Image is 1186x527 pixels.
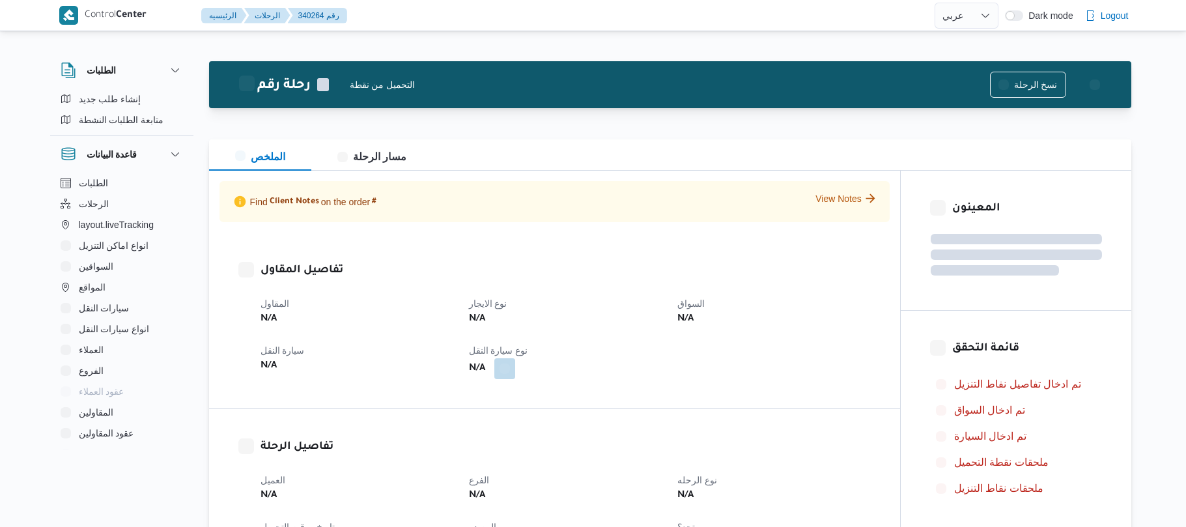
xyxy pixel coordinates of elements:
[79,342,104,358] span: العملاء
[931,400,1102,421] button: تم ادخال السواق
[261,298,289,309] span: المقاول
[79,175,108,191] span: الطلبات
[50,173,193,455] div: قاعدة البيانات
[469,475,489,485] span: الفرع
[469,298,507,309] span: نوع الايجار
[954,403,1025,418] span: تم ادخال السواق
[372,197,376,207] span: #
[1101,8,1129,23] span: Logout
[79,259,113,274] span: السواقين
[1023,10,1073,21] span: Dark mode
[469,345,528,356] span: نوع سيارة النقل
[201,8,247,23] button: الرئيسيه
[952,340,1102,358] h3: قائمة التحقق
[931,478,1102,499] button: ملحقات نقاط التنزيل
[79,405,113,420] span: المقاولين
[79,279,106,295] span: المواقع
[288,8,347,23] button: 340264 رقم
[79,300,130,316] span: سيارات النقل
[55,381,188,402] button: عقود العملاء
[337,151,406,162] span: مسار الرحلة
[954,431,1026,442] span: تم ادخال السيارة
[469,488,485,504] b: N/A
[1080,3,1134,29] button: Logout
[79,91,141,107] span: إنشاء طلب جديد
[79,238,149,253] span: انواع اماكن التنزيل
[931,452,1102,473] button: ملحقات نقطة التحميل
[469,361,485,377] b: N/A
[79,196,109,212] span: الرحلات
[270,197,319,207] span: Client Notes
[55,339,188,360] button: العملاء
[815,192,879,205] button: View Notes
[931,426,1102,447] button: تم ادخال السيارة
[61,147,183,162] button: قاعدة البيانات
[55,89,188,109] button: إنشاء طلب جديد
[55,444,188,464] button: اجهزة التليفون
[87,147,137,162] h3: قاعدة البيانات
[79,321,150,337] span: انواع سيارات النقل
[677,475,717,485] span: نوع الرحله
[55,173,188,193] button: الطلبات
[469,311,485,327] b: N/A
[1014,77,1058,93] span: نسخ الرحلة
[261,262,871,279] h3: تفاصيل المقاول
[952,200,1102,218] h3: المعينون
[55,423,188,444] button: عقود المقاولين
[79,363,104,378] span: الفروع
[954,457,1049,468] span: ملحقات نقطة التحميل
[230,192,379,212] p: Find on the order
[55,319,188,339] button: انواع سيارات النقل
[954,377,1081,392] span: تم ادخال تفاصيل نفاط التنزيل
[79,446,133,462] span: اجهزة التليفون
[261,358,277,374] b: N/A
[990,72,1066,98] button: نسخ الرحلة
[1082,72,1108,98] button: Actions
[261,438,871,456] h3: تفاصيل الرحلة
[954,483,1043,494] span: ملحقات نقاط التنزيل
[350,78,990,92] div: التحميل من نقطة
[55,298,188,319] button: سيارات النقل
[261,345,305,356] span: سيارة النقل
[677,311,694,327] b: N/A
[79,425,134,441] span: عقود المقاولين
[55,360,188,381] button: الفروع
[55,235,188,256] button: انواع اماكن التنزيل
[261,311,277,327] b: N/A
[79,112,164,128] span: متابعة الطلبات النشطة
[235,151,285,162] span: الملخص
[954,405,1025,416] span: تم ادخال السواق
[261,475,285,485] span: العميل
[55,214,188,235] button: layout.liveTracking
[677,298,705,309] span: السواق
[677,488,694,504] b: N/A
[55,193,188,214] button: الرحلات
[55,277,188,298] button: المواقع
[59,6,78,25] img: X8yXhbKr1z7QwAAAABJRU5ErkJggg==
[79,384,124,399] span: عقود العملاء
[954,455,1049,470] span: ملحقات نقطة التحميل
[79,217,154,233] span: layout.liveTracking
[954,429,1026,444] span: تم ادخال السيارة
[239,78,311,94] h2: رحلة رقم
[244,8,290,23] button: الرحلات
[50,89,193,135] div: الطلبات
[954,378,1081,390] span: تم ادخال تفاصيل نفاط التنزيل
[55,402,188,423] button: المقاولين
[61,63,183,78] button: الطلبات
[931,374,1102,395] button: تم ادخال تفاصيل نفاط التنزيل
[954,481,1043,496] span: ملحقات نقاط التنزيل
[55,256,188,277] button: السواقين
[55,109,188,130] button: متابعة الطلبات النشطة
[87,63,116,78] h3: الطلبات
[116,10,147,21] b: Center
[261,488,277,504] b: N/A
